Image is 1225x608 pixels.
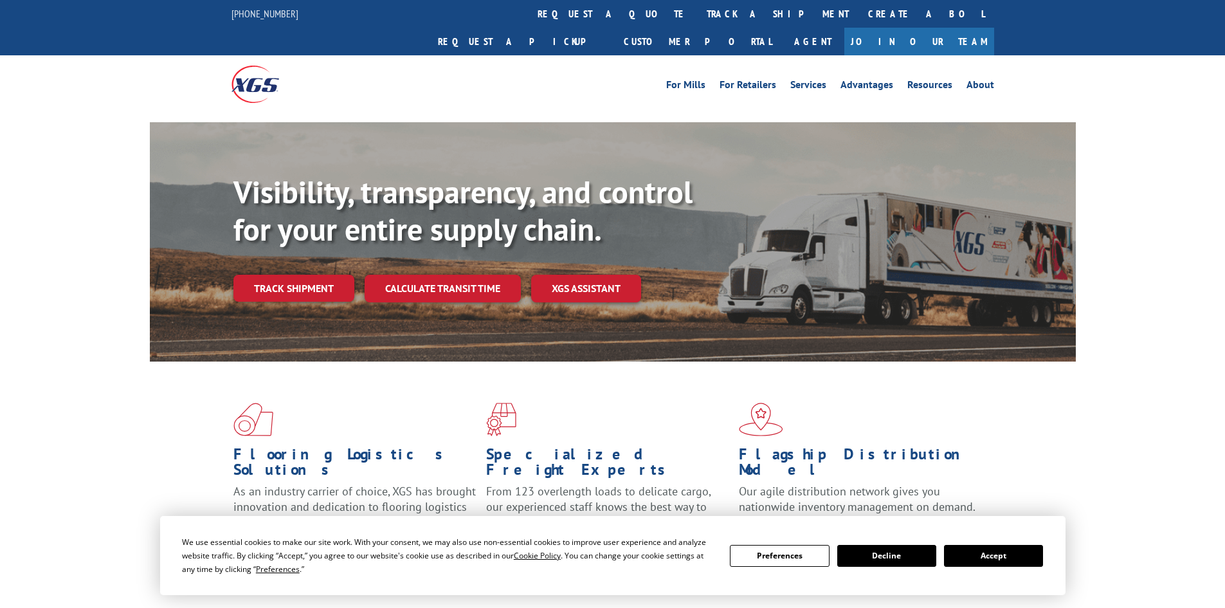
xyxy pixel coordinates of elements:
h1: Flagship Distribution Model [739,447,982,484]
button: Accept [944,545,1043,567]
button: Preferences [730,545,829,567]
a: Track shipment [233,275,354,302]
a: About [966,80,994,94]
div: Cookie Consent Prompt [160,516,1066,595]
span: Preferences [256,564,300,575]
img: xgs-icon-total-supply-chain-intelligence-red [233,403,273,436]
img: xgs-icon-focused-on-flooring-red [486,403,516,436]
a: Join Our Team [844,28,994,55]
a: Services [790,80,826,94]
h1: Specialized Freight Experts [486,447,729,484]
a: For Mills [666,80,705,94]
a: Resources [907,80,952,94]
a: For Retailers [720,80,776,94]
a: XGS ASSISTANT [531,275,641,302]
a: Customer Portal [614,28,781,55]
img: xgs-icon-flagship-distribution-model-red [739,403,783,436]
h1: Flooring Logistics Solutions [233,447,476,484]
a: Calculate transit time [365,275,521,302]
div: We use essential cookies to make our site work. With your consent, we may also use non-essential ... [182,535,714,576]
button: Decline [837,545,936,567]
a: Request a pickup [428,28,614,55]
p: From 123 overlength loads to delicate cargo, our experienced staff knows the best way to move you... [486,484,729,541]
b: Visibility, transparency, and control for your entire supply chain. [233,172,693,249]
span: Cookie Policy [514,550,561,561]
a: Advantages [840,80,893,94]
a: Agent [781,28,844,55]
a: [PHONE_NUMBER] [231,7,298,20]
span: As an industry carrier of choice, XGS has brought innovation and dedication to flooring logistics... [233,484,476,530]
span: Our agile distribution network gives you nationwide inventory management on demand. [739,484,975,514]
